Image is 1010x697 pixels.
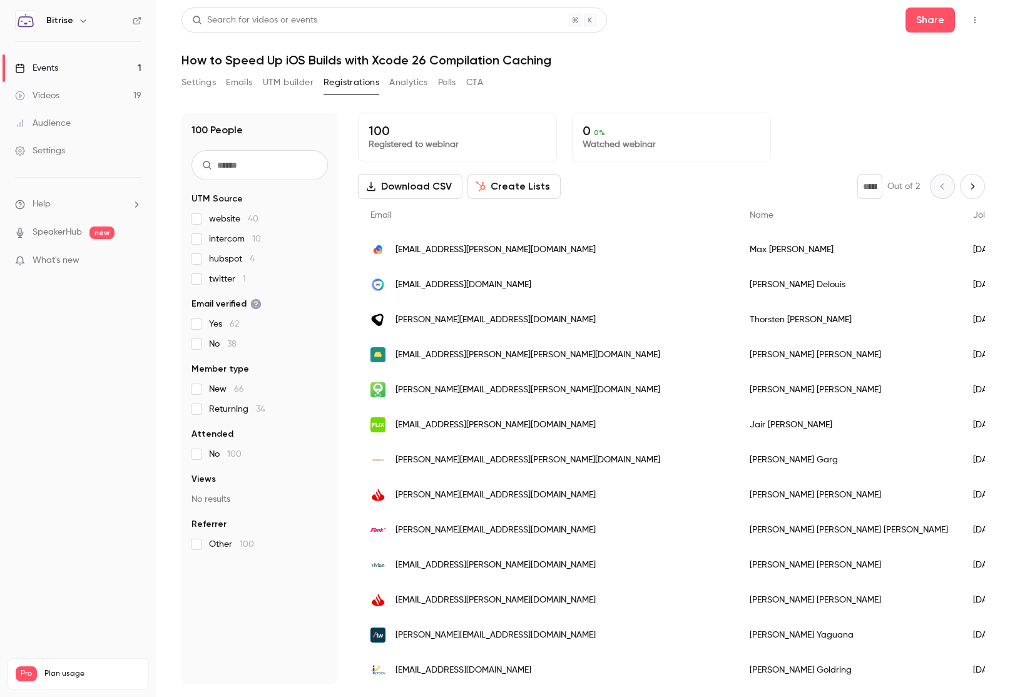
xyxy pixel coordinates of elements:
p: Out of 2 [887,180,920,193]
img: flix.com [370,417,385,432]
div: Jair [PERSON_NAME] [737,407,961,442]
span: [PERSON_NAME][EMAIL_ADDRESS][DOMAIN_NAME] [395,489,596,502]
h1: 100 People [191,123,243,138]
p: Registered to webinar [369,138,546,151]
span: [EMAIL_ADDRESS][PERSON_NAME][DOMAIN_NAME] [395,559,596,572]
span: No [209,338,237,350]
span: 38 [227,340,237,348]
span: Email [370,211,392,220]
span: 66 [234,385,244,394]
span: 40 [248,215,258,223]
img: gruposantander.com [370,593,385,608]
img: arborprousa.com [370,382,385,397]
div: [PERSON_NAME] [PERSON_NAME] [737,372,961,407]
span: Plan usage [44,669,141,679]
img: lovoo.com [370,242,385,257]
div: [PERSON_NAME] [PERSON_NAME] [737,583,961,618]
span: [PERSON_NAME][EMAIL_ADDRESS][DOMAIN_NAME] [395,313,596,327]
span: [EMAIL_ADDRESS][PERSON_NAME][DOMAIN_NAME] [395,419,596,432]
span: 34 [256,405,265,414]
div: [PERSON_NAME] Garg [737,442,961,477]
span: hubspot [209,253,255,265]
button: UTM builder [263,73,314,93]
div: Audience [15,117,71,130]
span: Pro [16,666,37,681]
span: 0 % [594,128,605,137]
span: Views [191,473,216,486]
button: Settings [181,73,216,93]
div: Max [PERSON_NAME] [737,232,961,267]
span: Member type [191,363,249,375]
img: Bitrise [16,11,36,31]
button: Registrations [324,73,379,93]
span: Other [209,538,254,551]
span: [PERSON_NAME][EMAIL_ADDRESS][PERSON_NAME][DOMAIN_NAME] [395,454,660,467]
img: goflink.com [370,528,385,532]
p: No results [191,493,328,506]
button: Download CSV [358,174,462,199]
div: [PERSON_NAME] [PERSON_NAME] [737,477,961,512]
span: twitter [209,273,246,285]
span: [PERSON_NAME][EMAIL_ADDRESS][DOMAIN_NAME] [395,524,596,537]
section: facet-groups [191,193,328,551]
span: Returning [209,403,265,415]
span: What's new [33,254,79,267]
button: Next page [960,174,985,199]
img: iproov.com [370,663,385,678]
span: Attended [191,428,233,440]
h6: Bitrise [46,14,73,27]
iframe: Noticeable Trigger [126,255,141,267]
span: [PERSON_NAME][EMAIL_ADDRESS][PERSON_NAME][DOMAIN_NAME] [395,384,660,397]
p: 100 [369,123,546,138]
div: [PERSON_NAME] [PERSON_NAME] [737,337,961,372]
span: new [89,226,115,239]
img: 360learning.com [370,277,385,292]
div: [PERSON_NAME] Delouis [737,267,961,302]
p: 0 [583,123,760,138]
div: [PERSON_NAME] Goldring [737,653,961,688]
div: [PERSON_NAME] Yaguana [737,618,961,653]
div: Videos [15,89,59,102]
span: Help [33,198,51,211]
span: Email verified [191,298,262,310]
img: modak.live [370,347,385,362]
span: website [209,213,258,225]
span: Name [750,211,773,220]
button: Polls [438,73,456,93]
li: help-dropdown-opener [15,198,141,211]
img: thoughtworks.com [370,628,385,643]
button: Analytics [389,73,428,93]
span: 100 [227,450,242,459]
span: 4 [250,255,255,263]
div: Events [15,62,58,74]
span: UTM Source [191,193,243,205]
span: [PERSON_NAME][EMAIL_ADDRESS][DOMAIN_NAME] [395,629,596,642]
div: [PERSON_NAME] [PERSON_NAME] [PERSON_NAME] [737,512,961,547]
button: CTA [466,73,483,93]
div: [PERSON_NAME] [PERSON_NAME] [737,547,961,583]
span: intercom [209,233,261,245]
button: Emails [226,73,252,93]
span: 1 [243,275,246,283]
div: Search for videos or events [192,14,317,27]
span: [EMAIL_ADDRESS][PERSON_NAME][DOMAIN_NAME] [395,243,596,257]
img: chargepoint.com [370,452,385,467]
span: No [209,448,242,460]
span: [EMAIL_ADDRESS][PERSON_NAME][DOMAIN_NAME] [395,594,596,607]
span: Referrer [191,518,227,531]
span: Yes [209,318,239,330]
span: [EMAIL_ADDRESS][DOMAIN_NAME] [395,664,531,677]
button: Create Lists [467,174,561,199]
span: 62 [230,320,239,328]
img: vivian.com [370,563,385,567]
button: Share [905,8,955,33]
span: New [209,383,244,395]
img: gruposantander.com [370,487,385,502]
a: SpeakerHub [33,226,82,239]
div: Thorsten [PERSON_NAME] [737,302,961,337]
span: [EMAIL_ADDRESS][PERSON_NAME][PERSON_NAME][DOMAIN_NAME] [395,348,660,362]
span: [EMAIL_ADDRESS][DOMAIN_NAME] [395,278,531,292]
span: 100 [240,540,254,549]
span: 10 [252,235,261,243]
h1: How to Speed Up iOS Builds with Xcode 26 Compilation Caching [181,53,985,68]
